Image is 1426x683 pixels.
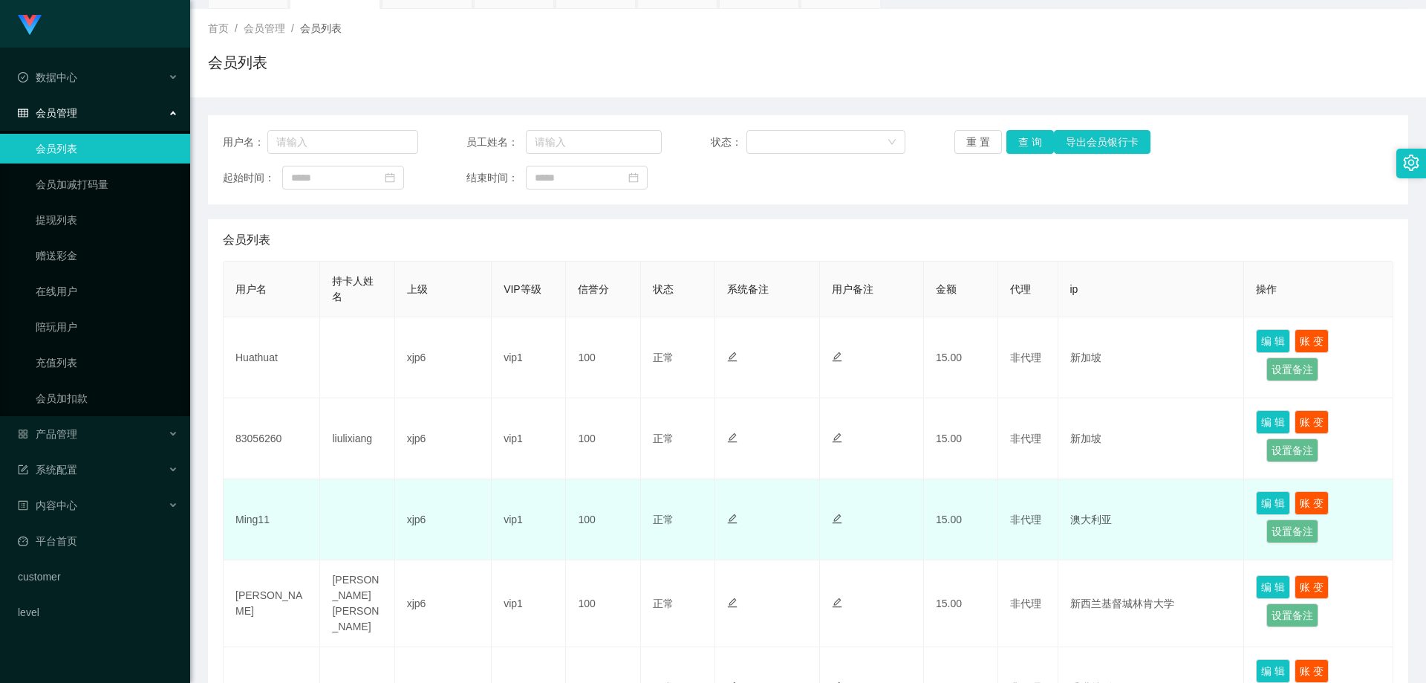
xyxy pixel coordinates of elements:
[1256,410,1290,434] button: 编 辑
[1010,598,1041,609] span: 非代理
[18,562,178,592] a: customer
[36,383,178,413] a: 会员加扣款
[36,348,178,378] a: 充值列表
[36,134,178,164] a: 会员列表
[653,598,674,609] span: 正常
[395,560,492,647] td: xjp6
[1058,398,1245,479] td: 新加坡
[36,276,178,306] a: 在线用户
[1295,329,1329,353] button: 账 变
[1256,575,1290,599] button: 编 辑
[566,317,640,398] td: 100
[727,283,769,295] span: 系统备注
[1070,283,1078,295] span: ip
[224,398,320,479] td: 83056260
[1058,317,1245,398] td: 新加坡
[566,479,640,560] td: 100
[1256,659,1290,683] button: 编 辑
[36,241,178,271] a: 赠送彩金
[208,51,267,74] h1: 会员列表
[18,428,77,440] span: 产品管理
[223,170,282,186] span: 起始时间：
[727,514,738,524] i: 图标: edit
[395,398,492,479] td: xjp6
[954,130,1002,154] button: 重 置
[1256,283,1277,295] span: 操作
[18,15,42,36] img: logo.9652507e.png
[653,514,674,525] span: 正常
[727,352,738,362] i: 图标: edit
[18,499,77,511] span: 内容中心
[727,433,738,443] i: 图标: edit
[727,598,738,608] i: 图标: edit
[18,72,28,82] i: 图标: check-circle-o
[492,479,566,560] td: vip1
[566,398,640,479] td: 100
[628,172,639,183] i: 图标: calendar
[653,433,674,444] span: 正常
[1266,438,1318,462] button: 设置备注
[1010,283,1031,295] span: 代理
[385,172,395,183] i: 图标: calendar
[924,317,998,398] td: 15.00
[395,479,492,560] td: xjp6
[18,526,178,556] a: 图标: dashboard平台首页
[1266,357,1318,381] button: 设置备注
[924,560,998,647] td: 15.00
[18,598,178,627] a: level
[1006,130,1054,154] button: 查 询
[1058,479,1245,560] td: 澳大利亚
[36,169,178,199] a: 会员加减打码量
[320,398,394,479] td: liulixiang
[653,352,674,363] span: 正常
[18,429,28,439] i: 图标: appstore-o
[832,514,842,524] i: 图标: edit
[18,500,28,511] i: 图标: profile
[924,398,998,479] td: 15.00
[1403,155,1419,171] i: 图标: setting
[526,130,662,154] input: 请输入
[492,398,566,479] td: vip1
[18,71,77,83] span: 数据中心
[1010,514,1041,525] span: 非代理
[832,283,873,295] span: 用户备注
[300,22,342,34] span: 会员列表
[504,283,541,295] span: VIP等级
[936,283,957,295] span: 金额
[1295,659,1329,683] button: 账 变
[18,108,28,118] i: 图标: table
[208,22,229,34] span: 首页
[320,560,394,647] td: [PERSON_NAME] [PERSON_NAME]
[653,283,674,295] span: 状态
[36,312,178,342] a: 陪玩用户
[1054,130,1150,154] button: 导出会员银行卡
[235,22,238,34] span: /
[223,135,267,150] span: 用户名：
[244,22,285,34] span: 会员管理
[1295,491,1329,515] button: 账 变
[1010,352,1041,363] span: 非代理
[18,464,28,475] i: 图标: form
[466,170,526,186] span: 结束时间：
[407,283,428,295] span: 上级
[223,231,270,249] span: 会员列表
[235,283,267,295] span: 用户名
[924,479,998,560] td: 15.00
[1010,433,1041,444] span: 非代理
[492,560,566,647] td: vip1
[566,560,640,647] td: 100
[832,433,842,443] i: 图标: edit
[1295,410,1329,434] button: 账 变
[1266,519,1318,543] button: 设置备注
[1058,560,1245,647] td: 新西兰基督城林肯大学
[36,205,178,235] a: 提现列表
[18,464,77,476] span: 系统配置
[224,560,320,647] td: [PERSON_NAME]
[578,283,609,295] span: 信誉分
[832,352,842,362] i: 图标: edit
[1295,575,1329,599] button: 账 变
[332,275,374,302] span: 持卡人姓名
[224,479,320,560] td: Ming11
[395,317,492,398] td: xjp6
[832,598,842,608] i: 图标: edit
